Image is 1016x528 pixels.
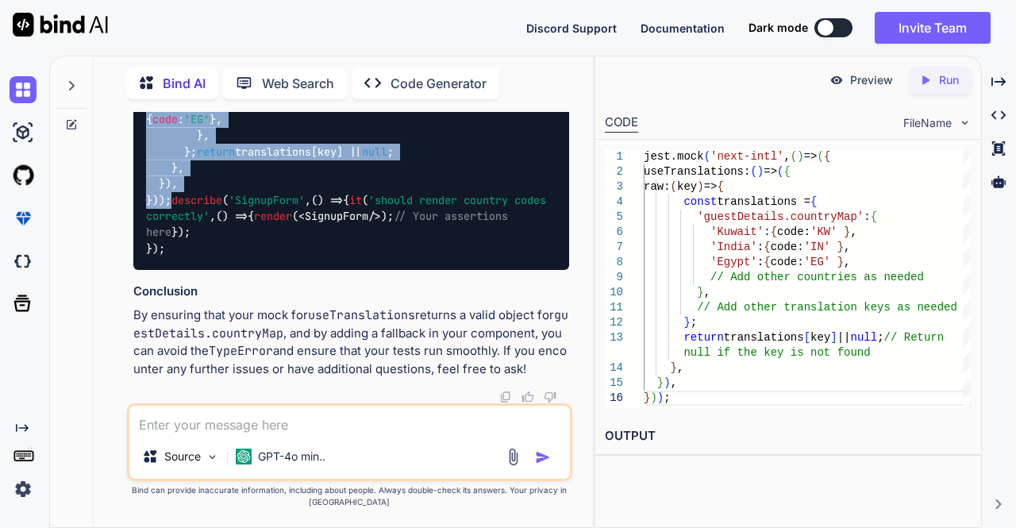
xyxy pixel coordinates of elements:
[504,448,522,466] img: attachment
[298,209,381,223] span: < />
[875,12,991,44] button: Invite Team
[258,449,325,464] p: GPT-4o min..
[771,256,804,268] span: code:
[757,165,764,178] span: )
[804,256,831,268] span: 'EG'
[844,241,850,253] span: ,
[684,316,691,329] span: }
[605,285,623,300] div: 10
[535,449,551,465] img: icon
[837,256,844,268] span: }
[209,343,273,359] code: TypeError
[236,449,252,464] img: GPT-4o mini
[804,241,831,253] span: 'IN'
[691,316,697,329] span: ;
[644,150,704,163] span: jest.mock
[10,162,37,189] img: githubLight
[698,180,704,193] span: )
[684,346,871,359] span: null if the key is not found
[837,241,844,253] span: }
[718,180,724,193] span: {
[671,376,677,389] span: ,
[605,149,623,164] div: 1
[163,74,206,93] p: Bind AI
[184,112,210,126] span: 'EG'
[146,30,552,257] code: { render, screen } ; ; jest. ( , ({ : ({ : { translations = { : { : { : }, : { : }, : { : }, }, }...
[311,193,343,207] span: () =>
[704,150,710,163] span: (
[605,391,623,406] div: 16
[810,225,837,238] span: 'KW'
[710,271,924,283] span: // Add other countries as needed
[146,209,514,239] span: // Your assertions here
[903,115,952,131] span: FileName
[829,73,844,87] img: preview
[651,391,657,404] span: )
[605,195,623,210] div: 4
[216,209,248,223] span: () =>
[152,112,178,126] span: code
[146,193,552,223] span: 'should render country codes correctly'
[605,270,623,285] div: 9
[764,165,778,178] span: =>
[206,450,219,464] img: Pick Models
[526,21,617,35] span: Discord Support
[698,210,864,223] span: 'guestDetails.countryMap'
[133,307,568,341] code: guestDetails.countryMap
[605,360,623,376] div: 14
[133,306,570,378] p: By ensuring that your mock for returns a valid object for , and by adding a fallback in your comp...
[824,150,830,163] span: {
[764,241,771,253] span: {
[641,21,725,35] span: Documentation
[677,180,697,193] span: key
[197,145,235,159] span: return
[804,150,818,163] span: =>
[671,180,677,193] span: (
[771,225,777,238] span: {
[764,225,771,238] span: :
[751,165,757,178] span: (
[544,391,556,403] img: dislike
[127,484,573,508] p: Bind can provide inaccurate information, including about people. Always double-check its answers....
[871,210,877,223] span: {
[605,300,623,315] div: 11
[710,225,764,238] span: 'Kuwait'
[724,331,804,344] span: translations
[764,256,771,268] span: {
[851,331,878,344] span: null
[305,209,368,223] span: SignupForm
[644,180,671,193] span: raw:
[164,449,201,464] p: Source
[850,72,893,88] p: Preview
[605,164,623,179] div: 2
[133,283,570,301] h3: Conclusion
[851,225,857,238] span: ,
[641,20,725,37] button: Documentation
[698,286,704,299] span: }
[605,315,623,330] div: 12
[657,391,664,404] span: )
[784,165,791,178] span: {
[818,150,824,163] span: (
[605,376,623,391] div: 15
[605,114,638,133] div: CODE
[644,165,750,178] span: useTranslations:
[521,391,534,403] img: like
[10,205,37,232] img: premium
[605,255,623,270] div: 8
[878,331,884,344] span: ;
[657,376,664,389] span: }
[308,307,415,323] code: useTranslations
[710,150,783,163] span: 'next-intl'
[671,361,677,374] span: }
[362,145,387,159] span: null
[749,20,808,36] span: Dark mode
[10,248,37,275] img: darkCloudIdeIcon
[810,195,817,208] span: {
[605,225,623,240] div: 6
[704,180,718,193] span: =>
[684,195,718,208] span: const
[831,331,837,344] span: ]
[526,20,617,37] button: Discord Support
[664,376,671,389] span: )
